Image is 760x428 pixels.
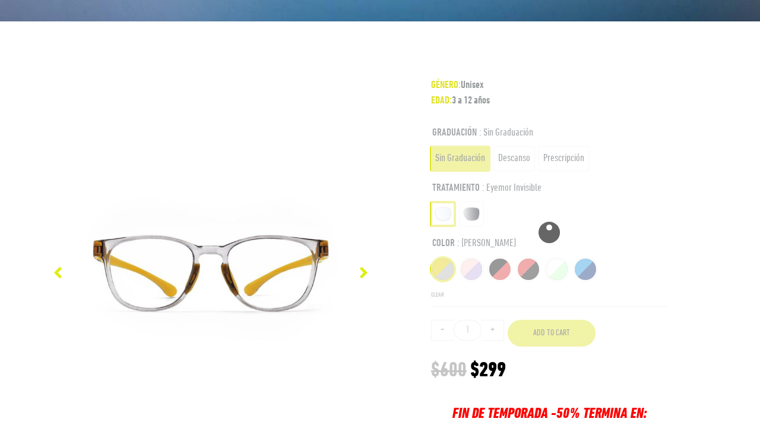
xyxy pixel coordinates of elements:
[53,264,62,282] span: Previous slide
[431,361,440,382] span: $
[431,96,452,106] span: EDAD:
[431,361,467,382] bdi: 600
[470,361,506,382] bdi: 299
[431,407,667,421] h2: FIN DE TEMPORADA -50% TERMINA EN:
[431,80,461,91] span: GÉNERO:
[470,361,479,382] span: $
[359,264,368,282] span: Next slide
[431,78,667,108] p: Unisex 3 a 12 años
